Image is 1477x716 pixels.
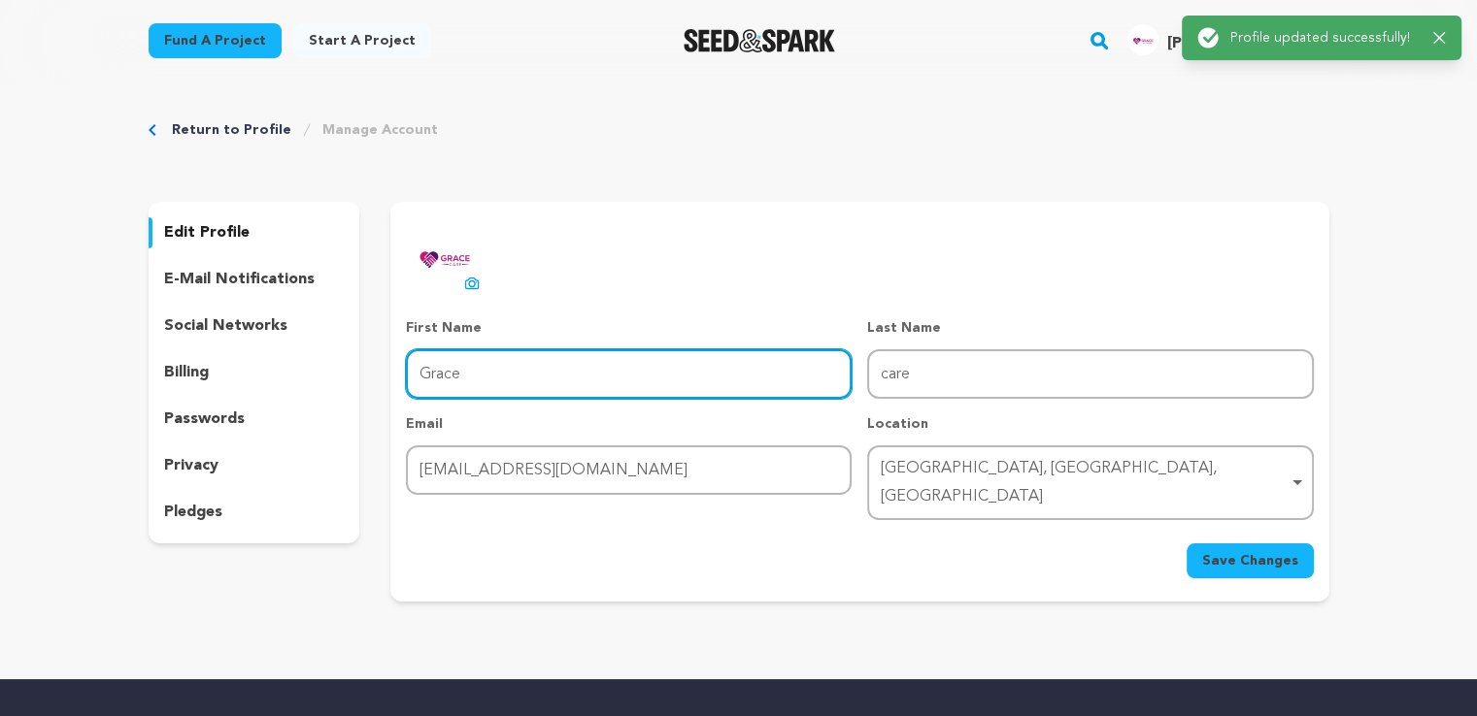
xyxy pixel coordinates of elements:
p: billing [164,361,209,384]
button: edit profile [149,217,360,248]
p: social networks [164,314,287,338]
input: Last Name [867,349,1313,399]
div: [GEOGRAPHIC_DATA], [GEOGRAPHIC_DATA], [GEOGRAPHIC_DATA] [881,455,1288,511]
a: Grace c.'s Profile [1124,20,1328,55]
span: Save Changes [1202,551,1298,570]
a: Start a project [293,23,431,58]
p: Email [406,414,852,434]
p: passwords [164,407,245,431]
img: 96c8b66bf627c85d.jpg [1127,24,1158,55]
p: Profile updated successfully! [1230,28,1418,48]
button: pledges [149,497,360,528]
p: e-mail notifications [164,268,315,291]
p: Last Name [867,318,1313,338]
p: edit profile [164,221,250,244]
p: privacy [164,454,218,477]
input: Email [406,445,852,495]
button: e-mail notifications [149,264,360,295]
span: Grace c.'s Profile [1124,20,1328,61]
input: First Name [406,349,852,399]
a: Fund a project [149,23,282,58]
button: privacy [149,450,360,481]
p: First Name [406,318,852,338]
button: social networks [149,310,360,342]
a: Manage Account [322,120,438,140]
p: pledges [164,501,222,524]
img: Seed&Spark Logo Dark Mode [684,29,836,52]
button: Save Changes [1187,543,1314,578]
button: passwords [149,404,360,435]
div: Grace c.'s Profile [1127,24,1297,55]
div: Breadcrumb [149,120,1329,140]
button: billing [149,357,360,388]
a: Seed&Spark Homepage [684,29,836,52]
p: Location [867,414,1313,434]
a: Return to Profile [172,120,291,140]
